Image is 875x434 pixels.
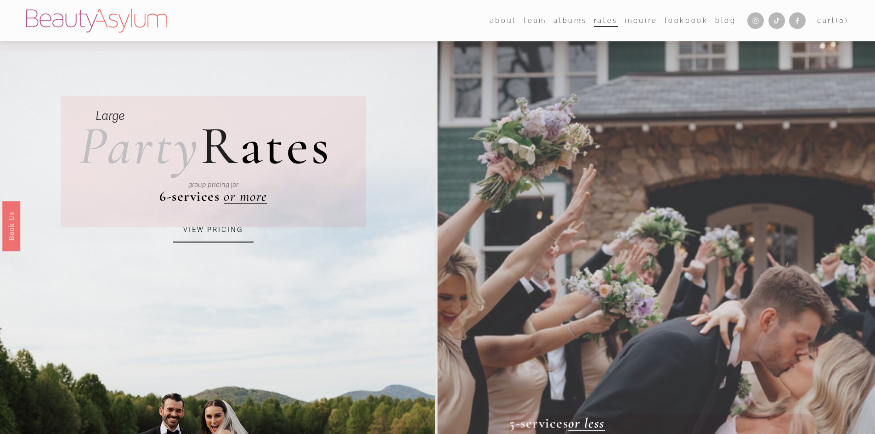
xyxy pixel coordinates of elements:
[839,17,845,24] span: 0
[173,218,254,242] a: VIEW PRICING
[768,12,785,29] a: TikTok
[79,113,200,179] em: Party
[594,14,618,27] a: Rates
[26,9,167,33] img: Beauty Asylum | Bridal Hair &amp; Makeup Charlotte &amp; Atlanta
[200,113,240,179] span: R
[625,14,658,27] a: Inquire
[553,14,587,27] a: albums
[524,14,547,27] a: folder dropdown
[188,180,238,189] em: group pricing for
[79,119,332,173] h2: ates
[490,14,517,27] a: folder dropdown
[789,12,806,29] a: Facebook
[747,12,764,29] a: Instagram
[665,14,708,27] a: Lookbook
[524,15,547,27] span: team
[836,17,849,24] span: ( )
[490,15,517,27] span: about
[817,15,849,27] a: 0 items in cart
[509,415,568,432] strong: 5-services
[568,415,605,432] a: or less
[96,109,124,124] em: Large
[2,201,20,251] a: Book Us
[715,14,736,27] a: Blog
